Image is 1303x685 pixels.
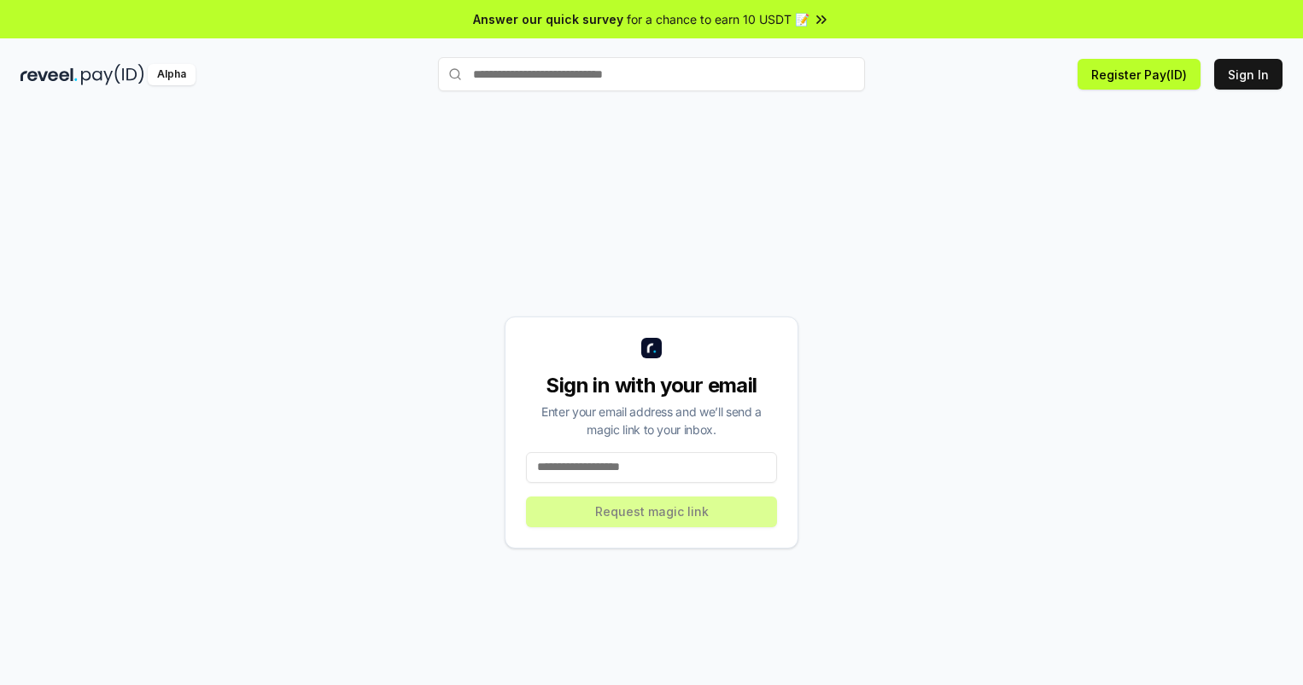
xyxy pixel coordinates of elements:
button: Sign In [1214,59,1283,90]
div: Sign in with your email [526,372,777,399]
div: Alpha [148,64,196,85]
div: Enter your email address and we’ll send a magic link to your inbox. [526,403,777,438]
img: reveel_dark [20,64,78,85]
img: pay_id [81,64,144,85]
button: Register Pay(ID) [1078,59,1201,90]
span: for a chance to earn 10 USDT 📝 [627,10,809,28]
span: Answer our quick survey [473,10,623,28]
img: logo_small [641,338,662,358]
